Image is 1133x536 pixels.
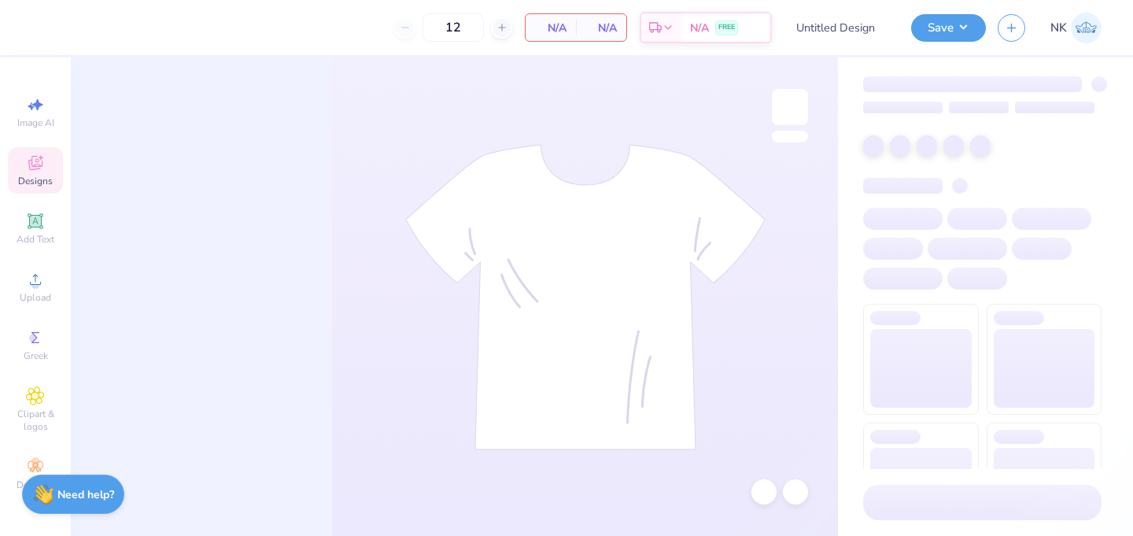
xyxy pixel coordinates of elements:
span: Greek [24,349,48,362]
input: – – [423,13,484,42]
span: NK [1050,19,1067,37]
span: Upload [20,291,51,304]
strong: Need help? [57,487,114,502]
span: Designs [18,175,53,187]
a: NK [1050,13,1102,43]
img: tee-skeleton.svg [405,144,766,450]
img: Natalie Kogan [1071,13,1102,43]
input: Untitled Design [784,12,899,43]
span: N/A [535,20,566,36]
span: Add Text [17,233,54,246]
span: Clipart & logos [8,408,63,433]
span: Image AI [17,116,54,129]
span: N/A [585,20,617,36]
span: Decorate [17,479,54,491]
button: Save [911,14,986,42]
span: N/A [690,20,709,36]
span: FREE [718,22,735,33]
